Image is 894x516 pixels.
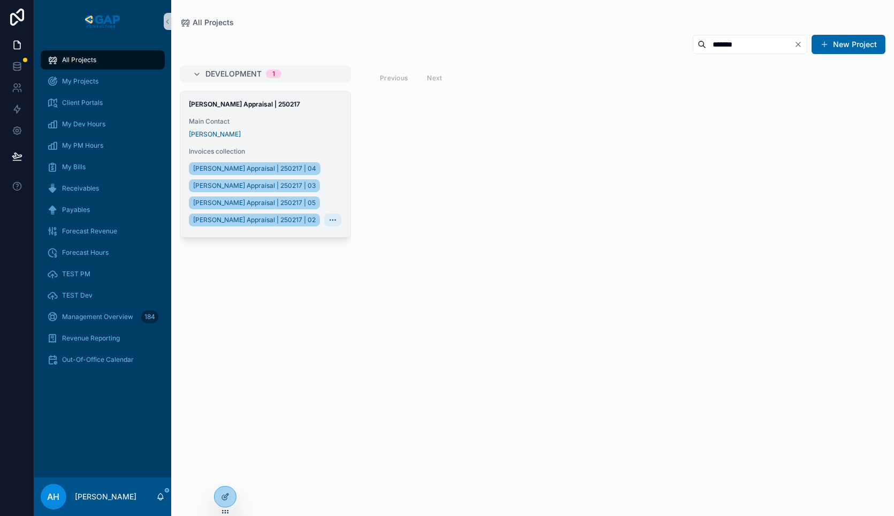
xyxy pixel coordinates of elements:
[41,93,165,112] a: Client Portals
[62,313,133,321] span: Management Overview
[62,120,105,128] span: My Dev Hours
[83,13,122,30] img: App logo
[41,222,165,241] a: Forecast Revenue
[62,77,98,86] span: My Projects
[41,179,165,198] a: Receivables
[189,179,320,192] a: [PERSON_NAME] Appraisal | 250217 | 03
[193,216,316,224] span: [PERSON_NAME] Appraisal | 250217 | 02
[794,40,807,49] button: Clear
[62,163,86,171] span: My Bills
[41,243,165,262] a: Forecast Hours
[41,329,165,348] a: Revenue Reporting
[180,91,351,238] a: [PERSON_NAME] Appraisal | 250217Main Contact[PERSON_NAME]Invoices collection[PERSON_NAME] Apprais...
[41,200,165,219] a: Payables
[812,35,885,54] button: New Project
[62,56,96,64] span: All Projects
[62,248,109,257] span: Forecast Hours
[180,17,234,28] a: All Projects
[62,291,93,300] span: TEST Dev
[62,270,90,278] span: TEST PM
[193,199,316,207] span: [PERSON_NAME] Appraisal | 250217 | 05
[189,117,342,126] span: Main Contact
[62,334,120,343] span: Revenue Reporting
[189,214,320,226] a: [PERSON_NAME] Appraisal | 250217 | 02
[189,162,320,175] a: [PERSON_NAME] Appraisal | 250217 | 04
[205,69,262,79] span: Development
[41,286,165,305] a: TEST Dev
[62,355,134,364] span: Out-Of-Office Calendar
[62,141,103,150] span: My PM Hours
[41,115,165,134] a: My Dev Hours
[62,227,117,236] span: Forecast Revenue
[41,50,165,70] a: All Projects
[62,98,103,107] span: Client Portals
[41,350,165,369] a: Out-Of-Office Calendar
[189,130,241,139] a: [PERSON_NAME]
[193,181,316,190] span: [PERSON_NAME] Appraisal | 250217 | 03
[41,157,165,177] a: My Bills
[193,17,234,28] span: All Projects
[62,206,90,214] span: Payables
[189,147,342,156] span: Invoices collection
[41,136,165,155] a: My PM Hours
[41,264,165,284] a: TEST PM
[62,184,99,193] span: Receivables
[141,310,158,323] div: 184
[41,72,165,91] a: My Projects
[41,307,165,327] a: Management Overview184
[193,164,316,173] span: [PERSON_NAME] Appraisal | 250217 | 04
[189,100,300,108] strong: [PERSON_NAME] Appraisal | 250217
[272,70,275,78] div: 1
[75,491,136,502] p: [PERSON_NAME]
[189,196,320,209] a: [PERSON_NAME] Appraisal | 250217 | 05
[48,490,60,503] span: AH
[34,43,171,383] div: scrollable content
